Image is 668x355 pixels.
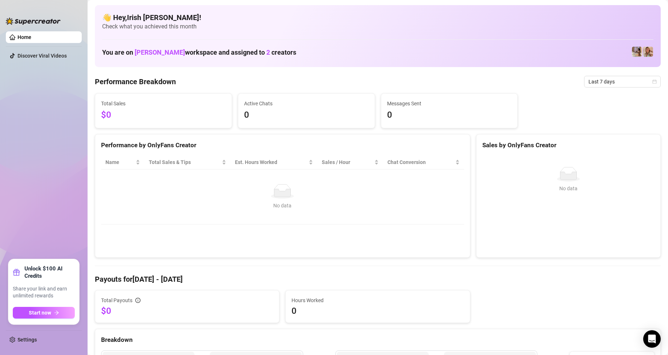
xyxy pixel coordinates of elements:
span: calendar [652,79,657,84]
div: Open Intercom Messenger [643,330,661,348]
span: Chat Conversion [387,158,453,166]
span: Active Chats [244,100,369,108]
span: Hours Worked [291,296,464,304]
span: Start now [29,310,51,316]
div: Est. Hours Worked [235,158,307,166]
h4: Payouts for [DATE] - [DATE] [95,274,661,284]
span: arrow-right [54,310,59,315]
span: Name [105,158,134,166]
button: Start nowarrow-right [13,307,75,319]
div: Sales by OnlyFans Creator [482,140,655,150]
img: Martina [643,47,653,57]
span: Last 7 days [588,76,656,87]
img: Cassie [632,47,642,57]
span: [PERSON_NAME] [135,48,185,56]
span: gift [13,269,20,276]
h1: You are on workspace and assigned to creators [102,48,296,56]
span: Check what you achieved this month [102,23,653,31]
span: 0 [291,305,464,317]
h4: Performance Breakdown [95,77,176,87]
span: Sales / Hour [322,158,373,166]
strong: Unlock $100 AI Credits [24,265,75,280]
span: 0 [387,108,512,122]
span: Total Sales [101,100,226,108]
span: 0 [244,108,369,122]
a: Settings [18,337,37,343]
a: Discover Viral Videos [18,53,67,59]
span: Total Sales & Tips [149,158,220,166]
div: Breakdown [101,335,655,345]
span: Total Payouts [101,296,132,304]
span: Messages Sent [387,100,512,108]
th: Total Sales & Tips [144,155,231,169]
th: Name [101,155,144,169]
th: Sales / Hour [317,155,383,169]
th: Chat Conversion [383,155,464,169]
h4: 👋 Hey, Irish [PERSON_NAME] ! [102,12,653,23]
img: logo-BBDzfeDw.svg [6,17,61,25]
div: Performance by OnlyFans Creator [101,140,464,150]
span: Share your link and earn unlimited rewards [13,285,75,300]
span: 2 [266,48,270,56]
span: $0 [101,305,273,317]
span: $0 [101,108,226,122]
div: No data [108,202,457,210]
span: info-circle [135,298,140,303]
a: Home [18,34,31,40]
div: No data [485,184,652,192]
